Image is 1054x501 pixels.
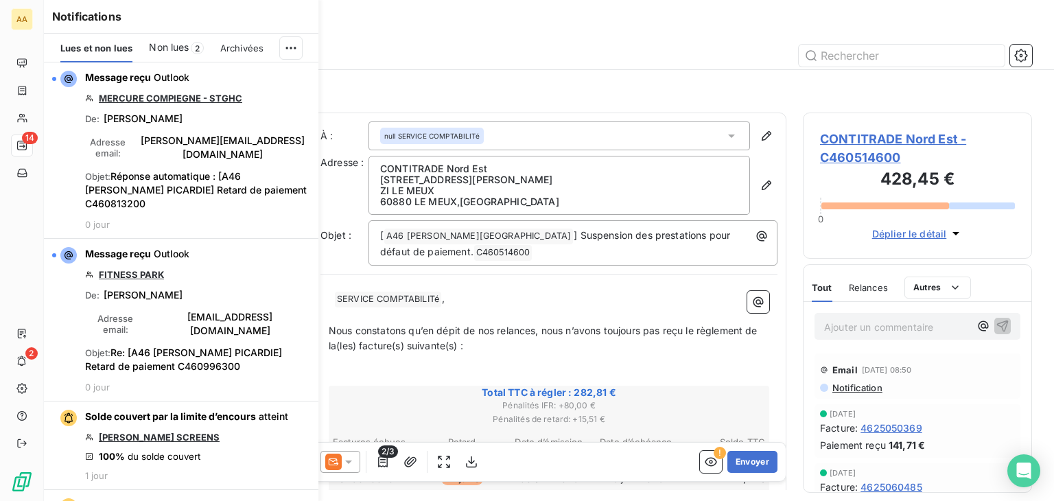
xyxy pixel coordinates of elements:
[104,112,183,126] span: [PERSON_NAME]
[99,269,164,280] a: FITNESS PARK
[134,134,310,161] span: [PERSON_NAME][EMAIL_ADDRESS][DOMAIN_NAME]
[44,239,318,401] button: Message reçu OutlookFITNESS PARKDe:[PERSON_NAME]Adresse email:[EMAIL_ADDRESS][DOMAIN_NAME]Objet:R...
[384,131,480,141] span: null SERVICE COMPTABILITé
[830,410,856,418] span: [DATE]
[99,93,242,104] a: MERCURE COMPIEGNE - STGHC
[860,480,922,494] span: 4625060485
[384,229,573,244] span: A46 [PERSON_NAME][GEOGRAPHIC_DATA]
[22,132,38,144] span: 14
[85,137,130,159] span: Adresse email :
[474,245,532,261] span: C460514600
[593,435,679,450] th: Date d’échéance
[149,40,189,54] span: Non lues
[331,490,602,501] span: Pénalités
[52,8,310,25] h6: Notifications
[820,480,858,494] span: Facture :
[868,226,968,242] button: Déplier le détail
[259,410,288,422] span: atteint
[818,213,823,224] span: 0
[727,451,777,473] button: Envoyer
[85,171,110,182] span: Objet :
[380,163,738,174] p: CONTITRADE Nord Est
[329,325,760,352] span: Nous constatons qu’en dépit de nos relances, nous n’avons toujours pas reçu le règlement de la(le...
[220,43,263,54] span: Archivées
[820,130,1015,167] span: CONTITRADE Nord Est - C460514600
[331,413,767,426] span: Pénalités de retard : + 15,51 €
[320,229,351,241] span: Objet :
[904,277,971,299] button: Autres
[99,451,125,462] span: 100%
[378,445,398,458] span: 2/3
[820,421,858,435] span: Facture :
[331,399,767,412] span: Pénalités IFR : + 80,00 €
[44,62,318,239] button: Message reçu OutlookMERCURE COMPIEGNE - STGHCDe:[PERSON_NAME]Adresse email:[PERSON_NAME][EMAIL_AD...
[320,156,364,168] span: Adresse :
[99,432,220,443] a: [PERSON_NAME] SCREENS
[831,382,882,393] span: Notification
[104,288,183,302] span: [PERSON_NAME]
[812,282,832,293] span: Tout
[85,347,282,372] span: Re: [A46 [PERSON_NAME] PICARDIE] Retard de paiement C460996300
[862,366,912,374] span: [DATE] 08:50
[849,282,888,293] span: Relances
[872,226,947,241] span: Déplier le détail
[506,435,592,450] th: Date d’émission
[11,471,33,493] img: Logo LeanPay
[380,196,738,207] p: 60880 LE MEUX , [GEOGRAPHIC_DATA]
[154,248,189,259] span: Outlook
[44,401,318,490] button: Solde couvert par la limite d’encours atteint[PERSON_NAME] SCREENS100% du solde couvert1 jour
[85,170,307,209] span: Réponse automatique : [A46 [PERSON_NAME] PICARDIE] Retard de paiement C460813200
[799,45,1005,67] input: Rechercher
[85,290,99,301] span: De :
[820,438,886,452] span: Paiement reçu
[25,347,38,360] span: 2
[380,185,738,196] p: ZI LE MEUX
[85,347,110,358] span: Objet :
[332,435,418,450] th: Factures échues
[85,248,151,259] span: Message reçu
[820,167,1015,194] h3: 428,45 €
[860,421,922,435] span: 4625050369
[331,386,767,399] span: Total TTC à régler : 282,81 €
[85,219,110,230] span: 0 jour
[191,42,204,54] span: 2
[85,71,151,83] span: Message reçu
[85,382,110,393] span: 0 jour
[419,435,505,450] th: Retard
[889,438,925,452] span: 141,71 €
[830,469,856,477] span: [DATE]
[1007,454,1040,487] div: Open Intercom Messenger
[380,229,733,257] span: ] Suspension des prestations pour défaut de paiement.
[680,435,766,450] th: Solde TTC
[60,43,132,54] span: Lues et non lues
[11,8,33,30] div: AA
[380,174,738,185] p: [STREET_ADDRESS][PERSON_NAME]
[154,71,189,83] span: Outlook
[685,490,767,501] span: Total
[442,292,445,304] span: ,
[380,229,384,241] span: [
[335,292,441,307] span: SERVICE COMPTABILITé
[602,490,685,501] span: Nbr de factures
[85,410,256,422] span: Solde couvert par la limite d’encours
[128,451,200,462] span: du solde couvert
[150,310,310,338] span: [EMAIL_ADDRESS][DOMAIN_NAME]
[85,113,99,124] span: De :
[832,364,858,375] span: Email
[85,470,108,481] span: 1 jour
[320,129,368,143] label: À :
[85,313,146,335] span: Adresse email :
